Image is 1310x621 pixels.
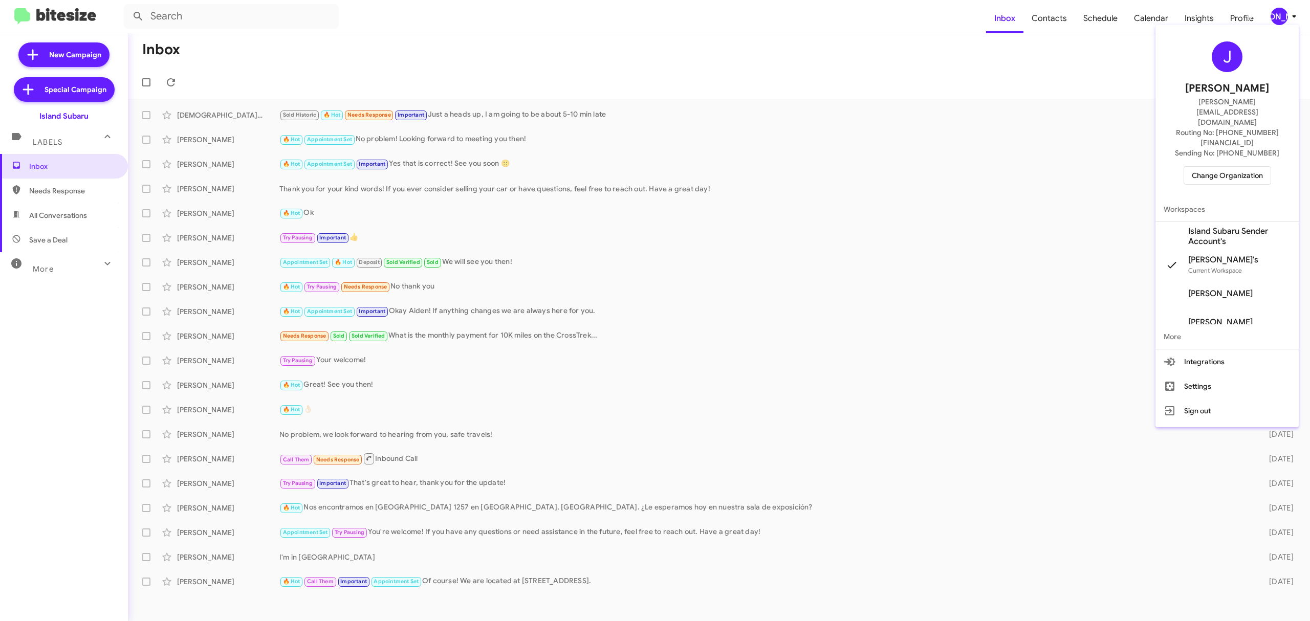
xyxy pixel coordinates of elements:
button: Integrations [1155,349,1299,374]
div: J [1212,41,1242,72]
span: [PERSON_NAME] [1188,289,1253,299]
span: [PERSON_NAME] [1185,80,1269,97]
button: Settings [1155,374,1299,398]
button: Change Organization [1184,166,1271,185]
span: [PERSON_NAME]'s [1188,255,1258,265]
span: [PERSON_NAME] [1188,317,1253,327]
span: More [1155,324,1299,349]
span: Change Organization [1192,167,1263,184]
span: Workspaces [1155,197,1299,221]
span: [PERSON_NAME][EMAIL_ADDRESS][DOMAIN_NAME] [1168,97,1286,127]
span: Sending No: [PHONE_NUMBER] [1175,148,1279,158]
span: Current Workspace [1188,267,1242,274]
span: Island Subaru Sender Account's [1188,226,1291,247]
span: Routing No: [PHONE_NUMBER][FINANCIAL_ID] [1168,127,1286,148]
button: Sign out [1155,398,1299,423]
